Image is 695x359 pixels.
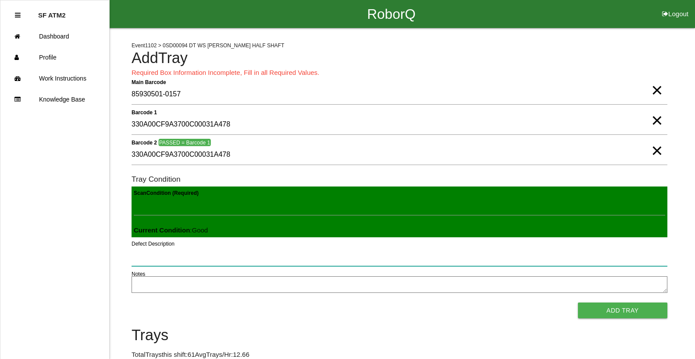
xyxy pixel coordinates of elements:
h4: Add Tray [132,50,667,67]
label: Notes [132,270,145,278]
a: Knowledge Base [0,89,109,110]
span: : Good [134,226,208,234]
input: Required [132,84,667,105]
span: Clear Input [651,73,663,90]
div: Close [15,5,21,26]
b: Barcode 2 [132,139,157,145]
b: Main Barcode [132,79,166,85]
span: Clear Input [651,103,663,120]
a: Work Instructions [0,68,109,89]
a: Profile [0,47,109,68]
span: Event 1102 > 0SD00094 DT WS [PERSON_NAME] HALF SHAFT [132,42,284,49]
b: Current Condition [134,226,190,234]
h4: Trays [132,327,667,344]
button: Add Tray [578,303,667,318]
span: Clear Input [651,133,663,151]
p: SF ATM2 [38,5,66,19]
b: Scan Condition (Required) [134,190,199,196]
h6: Tray Condition [132,175,667,183]
label: Defect Description [132,240,175,248]
span: PASSED = Barcode 1 [158,139,210,146]
a: Dashboard [0,26,109,47]
b: Barcode 1 [132,109,157,115]
p: Required Box Information Incomplete, Fill in all Required Values. [132,68,667,78]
